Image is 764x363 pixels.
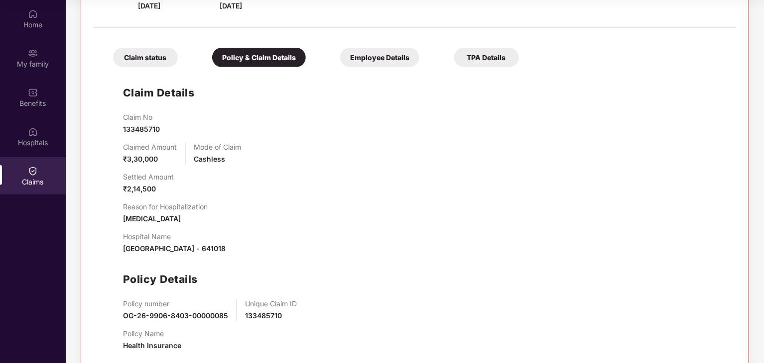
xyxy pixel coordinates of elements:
img: svg+xml;base64,PHN2ZyB3aWR0aD0iMjAiIGhlaWdodD0iMjAiIHZpZXdCb3g9IjAgMCAyMCAyMCIgZmlsbD0ibm9uZSIgeG... [28,48,38,58]
h1: Policy Details [123,271,198,287]
p: Claim No [123,113,160,121]
p: Mode of Claim [194,143,241,151]
p: Policy number [123,299,228,308]
span: [DATE] [138,1,160,10]
span: ₹3,30,000 [123,155,158,163]
span: [MEDICAL_DATA] [123,214,181,223]
div: Policy & Claim Details [212,48,306,67]
span: 133485710 [245,311,282,320]
span: [GEOGRAPHIC_DATA] - 641018 [123,244,226,253]
p: Settled Amount [123,173,174,181]
img: svg+xml;base64,PHN2ZyBpZD0iSG9tZSIgeG1sbnM9Imh0dHA6Ly93d3cudzMub3JnLzIwMDAvc3ZnIiB3aWR0aD0iMjAiIG... [28,9,38,19]
p: Policy Name [123,329,181,338]
h1: Claim Details [123,85,195,101]
img: svg+xml;base64,PHN2ZyBpZD0iQmVuZWZpdHMiIHhtbG5zPSJodHRwOi8vd3d3LnczLm9yZy8yMDAwL3N2ZyIgd2lkdGg9Ij... [28,88,38,97]
span: 133485710 [123,125,160,133]
p: Hospital Name [123,232,226,241]
p: Unique Claim ID [245,299,297,308]
span: OG-26-9906-8403-00000085 [123,311,228,320]
div: Claim status [113,48,178,67]
img: svg+xml;base64,PHN2ZyBpZD0iSG9zcGl0YWxzIiB4bWxucz0iaHR0cDovL3d3dy53My5vcmcvMjAwMC9zdmciIHdpZHRoPS... [28,127,38,137]
span: Health Insurance [123,341,181,350]
div: Employee Details [340,48,419,67]
span: ₹2,14,500 [123,184,156,193]
p: Claimed Amount [123,143,177,151]
img: svg+xml;base64,PHN2ZyBpZD0iQ2xhaW0iIHhtbG5zPSJodHRwOi8vd3d3LnczLm9yZy8yMDAwL3N2ZyIgd2lkdGg9IjIwIi... [28,166,38,176]
div: TPA Details [454,48,519,67]
span: Cashless [194,155,225,163]
span: [DATE] [220,1,242,10]
p: Reason for Hospitalization [123,202,208,211]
